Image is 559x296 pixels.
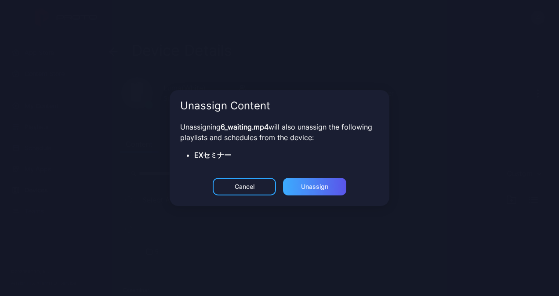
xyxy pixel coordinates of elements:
[235,183,254,190] div: Cancel
[221,123,269,131] strong: 6_waiting.mp4
[180,101,379,111] div: Unassign Content
[283,178,346,195] button: Unassign
[301,183,328,190] div: Unassign
[194,151,231,159] strong: EXセミナー
[180,122,379,143] p: Unassigning will also unassign the following playlists and schedules from the device:
[213,178,276,195] button: Cancel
